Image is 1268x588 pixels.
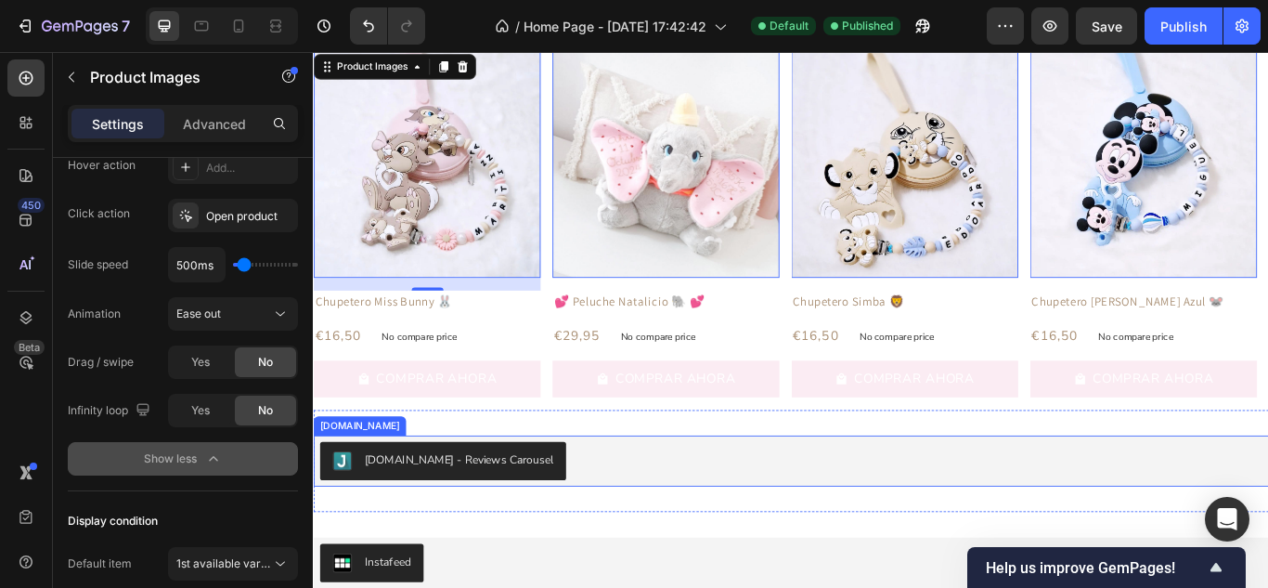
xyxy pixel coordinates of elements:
span: Help us improve GemPages! [986,559,1205,577]
div: Click action [68,205,130,222]
div: [DOMAIN_NAME] [4,428,104,445]
span: 1st available variant [176,556,280,570]
div: Hover action [68,157,136,174]
h2: 💕 Peluche Natalicio 🐘 💕 [278,279,543,305]
div: Publish [1160,17,1207,36]
div: Show less [144,450,223,468]
div: Drag / swipe [68,354,134,371]
div: Slide speed [68,256,128,273]
button: Ease out [168,297,298,331]
div: €16,50 [835,320,893,344]
span: Ease out [176,307,221,320]
div: Undo/Redo [350,7,425,45]
div: Open Intercom Messenger [1205,497,1249,542]
div: €29,95 [278,320,336,344]
div: Beta [14,340,45,355]
div: Add... [206,160,293,176]
iframe: Design area [313,52,1268,588]
div: Open product [206,208,293,225]
h2: Chupetero [PERSON_NAME] Azul 🐭 [835,279,1100,305]
button: Show survey - Help us improve GemPages! [986,556,1227,579]
div: COMPRAR AHORA [909,372,1050,392]
p: Settings [92,114,144,134]
button: 1st available variant [168,547,298,581]
div: Default item [68,555,132,572]
div: Animation [68,306,121,322]
span: No [258,402,273,419]
div: COMPRAR AHORA [630,372,771,392]
div: €16,50 [557,320,615,344]
span: Default [770,18,809,34]
div: Infinity loop [68,399,154,424]
div: [DOMAIN_NAME] - Reviews Carousel [59,466,279,486]
div: Display condition [68,513,158,529]
span: Home Page - [DATE] 17:42:42 [524,17,706,36]
button: Show less [68,442,298,476]
span: / [515,17,520,36]
span: Published [842,18,893,34]
p: Product Images [90,66,248,88]
button: COMPRAR AHORA [278,360,543,403]
div: COMPRAR AHORA [352,372,493,392]
div: 450 [18,198,45,213]
input: Auto [169,248,225,281]
p: 7 [122,15,130,37]
p: No compare price [358,327,446,338]
p: Advanced [183,114,246,134]
span: Yes [191,402,210,419]
img: Judgeme.png [22,466,45,489]
span: Yes [191,354,210,371]
button: COMPRAR AHORA [835,360,1100,403]
h2: Chupetero Simba 🦁 [557,279,822,305]
p: No compare price [915,327,1003,338]
button: Judge.me - Reviews Carousel [7,455,294,500]
button: Publish [1145,7,1223,45]
button: COMPRAR AHORA [557,360,822,403]
p: No compare price [637,327,724,338]
span: Save [1092,19,1122,34]
button: 7 [7,7,138,45]
span: No [258,354,273,371]
button: Save [1076,7,1137,45]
